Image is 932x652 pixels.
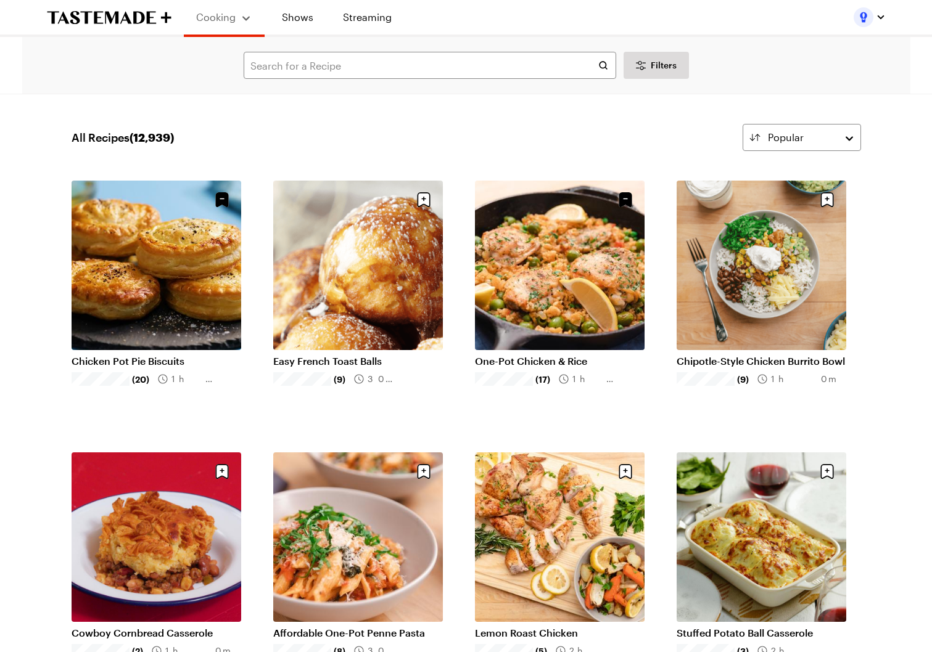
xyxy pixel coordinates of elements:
[815,188,839,211] button: Save recipe
[196,5,252,30] button: Cooking
[244,52,616,79] input: Search for a Recipe
[768,130,804,145] span: Popular
[412,460,435,483] button: Save recipe
[412,188,435,211] button: Save recipe
[47,10,171,25] a: To Tastemade Home Page
[854,7,886,27] button: Profile picture
[130,131,174,144] span: ( 12,939 )
[614,460,637,483] button: Save recipe
[210,460,234,483] button: Save recipe
[273,627,443,639] a: Affordable One-Pot Penne Pasta
[72,129,174,146] span: All Recipes
[273,355,443,367] a: Easy French Toast Balls
[475,627,645,639] a: Lemon Roast Chicken
[72,627,241,639] a: Cowboy Cornbread Casserole
[743,124,861,151] button: Popular
[854,7,873,27] img: Profile picture
[475,355,645,367] a: One-Pot Chicken & Rice
[677,627,846,639] a: Stuffed Potato Ball Casserole
[624,52,689,79] button: Desktop filters
[677,355,846,367] a: Chipotle-Style Chicken Burrito Bowl
[196,11,236,23] span: Cooking
[614,188,637,211] button: Unsave Recipe
[72,355,241,367] a: Chicken Pot Pie Biscuits
[651,59,677,71] span: Filters
[815,460,839,483] button: Save recipe
[210,188,234,211] button: Unsave Recipe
